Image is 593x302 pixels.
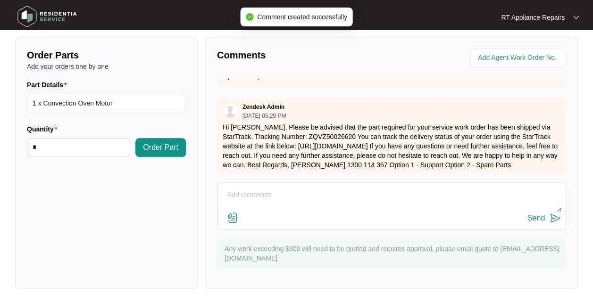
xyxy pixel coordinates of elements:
[135,138,186,157] button: Order Part
[257,13,347,21] span: Comment created successfully
[227,212,238,223] img: file-attachment-doc.svg
[246,13,253,21] span: check-circle
[27,124,61,134] label: Quantity
[478,52,560,64] input: Add Agent Work Order No.
[573,15,579,20] img: dropdown arrow
[501,13,565,22] p: RT Appliance Repairs
[527,212,561,225] button: Send
[27,139,130,156] input: Quantity
[527,214,545,222] div: Send
[27,80,71,90] label: Part Details
[223,104,237,118] img: user.svg
[27,94,186,113] input: Part Details
[242,103,284,111] p: Zendesk Admin
[550,212,561,224] img: send-icon.svg
[217,49,385,62] p: Comments
[14,2,80,31] img: residentia service logo
[27,49,186,62] p: Order Parts
[27,62,186,71] p: Add your orders one by one
[143,142,178,153] span: Order Part
[225,244,561,263] p: Any work exceeding $300 will need to be quoted and requires approval, please email quote to [EMAI...
[223,122,560,170] p: Hi [PERSON_NAME], Please be advised that the part required for your service work order has been s...
[242,113,286,119] p: [DATE] 05:29 PM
